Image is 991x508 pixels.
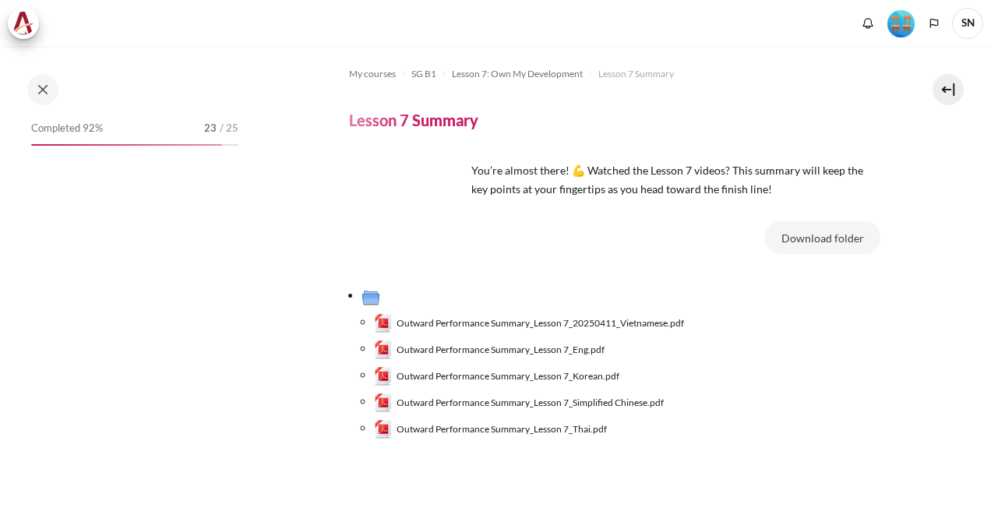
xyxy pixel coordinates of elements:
[881,9,921,37] a: Level #4
[31,144,222,146] div: 92%
[374,340,605,359] a: Outward Performance Summary_Lesson 7_Eng.pdfOutward Performance Summary_Lesson 7_Eng.pdf
[397,422,607,436] span: Outward Performance Summary_Lesson 7_Thai.pdf
[411,67,436,81] span: SG B1
[598,67,674,81] span: Lesson 7 Summary
[220,121,238,136] span: / 25
[374,367,393,386] img: Outward Performance Summary_Lesson 7_Korean.pdf
[349,110,478,130] h4: Lesson 7 Summary
[374,393,665,412] a: Outward Performance Summary_Lesson 7_Simplified Chinese.pdfOutward Performance Summary_Lesson 7_S...
[397,316,684,330] span: Outward Performance Summary_Lesson 7_20250411_Vietnamese.pdf
[374,420,608,439] a: Outward Performance Summary_Lesson 7_Thai.pdfOutward Performance Summary_Lesson 7_Thai.pdf
[374,393,393,412] img: Outward Performance Summary_Lesson 7_Simplified Chinese.pdf
[374,367,620,386] a: Outward Performance Summary_Lesson 7_Korean.pdfOutward Performance Summary_Lesson 7_Korean.pdf
[397,343,605,357] span: Outward Performance Summary_Lesson 7_Eng.pdf
[887,10,915,37] img: Level #4
[471,164,863,196] span: You’re almost there! 💪 Watched the Lesson 7 videos? This summary will keep the key points at your...
[411,65,436,83] a: SG B1
[952,8,983,39] a: User menu
[349,65,396,83] a: My courses
[374,340,393,359] img: Outward Performance Summary_Lesson 7_Eng.pdf
[952,8,983,39] span: SN
[452,67,583,81] span: Lesson 7: Own My Development
[8,8,47,39] a: Architeck Architeck
[856,12,880,35] div: Show notification window with no new notifications
[397,396,664,410] span: Outward Performance Summary_Lesson 7_Simplified Chinese.pdf
[452,65,583,83] a: Lesson 7: Own My Development
[374,314,393,333] img: Outward Performance Summary_Lesson 7_20250411_Vietnamese.pdf
[887,9,915,37] div: Level #4
[31,121,103,136] span: Completed 92%
[374,314,685,333] a: Outward Performance Summary_Lesson 7_20250411_Vietnamese.pdfOutward Performance Summary_Lesson 7_...
[349,67,396,81] span: My courses
[598,65,674,83] a: Lesson 7 Summary
[397,369,619,383] span: Outward Performance Summary_Lesson 7_Korean.pdf
[12,12,34,35] img: Architeck
[374,420,393,439] img: Outward Performance Summary_Lesson 7_Thai.pdf
[922,12,946,35] button: Languages
[204,121,217,136] span: 23
[349,161,466,277] img: sdr
[349,62,880,86] nav: Navigation bar
[765,221,880,254] button: Download folder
